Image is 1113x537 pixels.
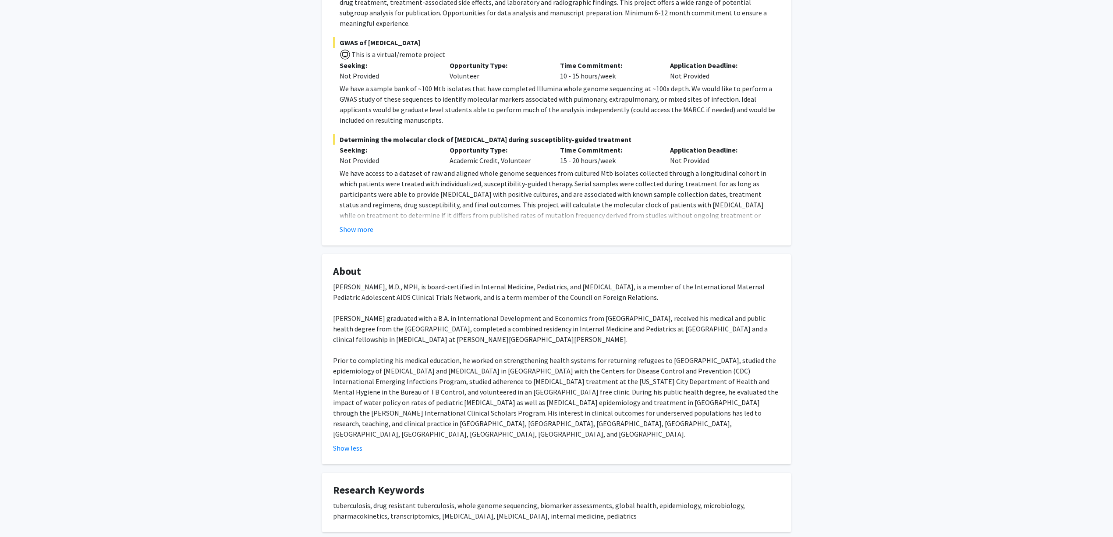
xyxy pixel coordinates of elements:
span: GWAS of [MEDICAL_DATA] [333,37,780,48]
p: We have a sample bank of ~100 Mtb isolates that have completed Illumina whole genome sequencing a... [340,83,780,125]
div: Not Provided [340,71,436,81]
p: Application Deadline: [670,145,767,155]
div: Not Provided [663,60,773,81]
p: Seeking: [340,60,436,71]
div: Not Provided [663,145,773,166]
div: Academic Credit, Volunteer [443,145,553,166]
p: Application Deadline: [670,60,767,71]
span: Determining the molecular clock of [MEDICAL_DATA] during susceptiblity-guided treatment [333,134,780,145]
button: Show less [333,443,362,453]
div: 15 - 20 hours/week [553,145,663,166]
p: Time Commitment: [560,145,657,155]
p: Time Commitment: [560,60,657,71]
div: 10 - 15 hours/week [553,60,663,81]
p: Opportunity Type: [450,60,546,71]
iframe: Chat [7,498,37,530]
p: We have access to a dataset of raw and aligned whole genome sequences from cultured Mtb isolates ... [340,168,780,242]
h4: Research Keywords [333,484,780,497]
h4: About [333,265,780,278]
p: Seeking: [340,145,436,155]
div: Not Provided [340,155,436,166]
div: tuberculosis, drug resistant tuberculosis, whole genome sequencing, biomarker assessments, global... [333,500,780,521]
p: Opportunity Type: [450,145,546,155]
div: Volunteer [443,60,553,81]
button: Show more [340,224,373,235]
span: This is a virtual/remote project [351,50,445,59]
div: [PERSON_NAME], M.D., MPH, is board-certified in Internal Medicine, Pediatrics, and [MEDICAL_DATA]... [333,281,780,439]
